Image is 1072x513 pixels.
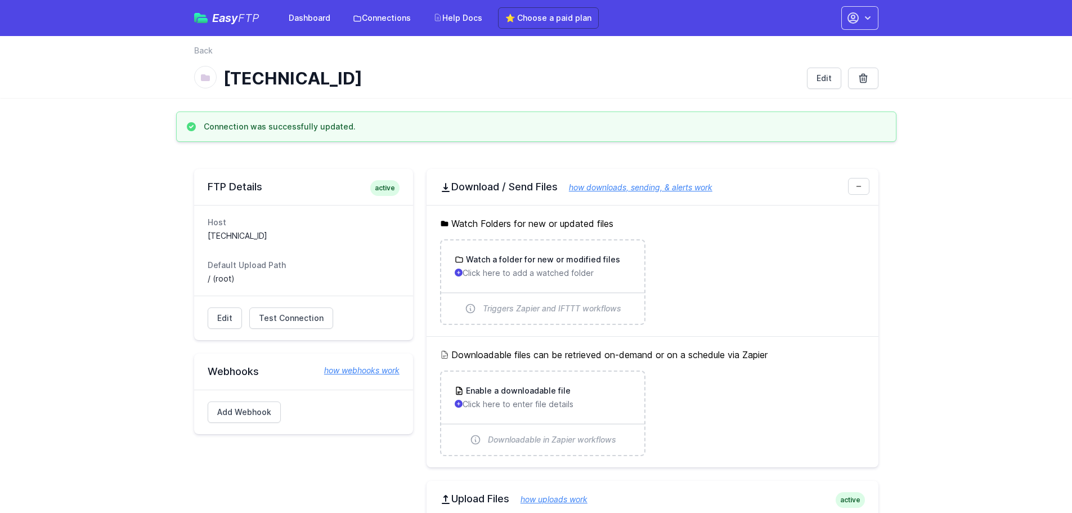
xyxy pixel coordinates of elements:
span: Triggers Zapier and IFTTT workflows [483,303,621,314]
a: how uploads work [509,494,587,504]
span: FTP [238,11,259,25]
h5: Downloadable files can be retrieved on-demand or on a schedule via Zapier [440,348,865,362]
h5: Watch Folders for new or updated files [440,217,865,230]
dt: Host [208,217,400,228]
h3: Connection was successfully updated. [204,121,356,132]
p: Click here to add a watched folder [455,267,631,279]
h2: Upload Files [440,492,865,506]
a: EasyFTP [194,12,259,24]
span: Easy [212,12,259,24]
h2: Download / Send Files [440,180,865,194]
p: Click here to enter file details [455,399,631,410]
dd: [TECHNICAL_ID] [208,230,400,242]
dd: / (root) [208,273,400,284]
a: Back [194,45,213,56]
a: how downloads, sending, & alerts work [558,182,712,192]
h2: FTP Details [208,180,400,194]
a: how webhooks work [313,365,400,376]
h2: Webhooks [208,365,400,378]
h1: [TECHNICAL_ID] [223,68,798,88]
h3: Watch a folder for new or modified files [464,254,620,265]
a: Edit [807,68,841,89]
a: Watch a folder for new or modified files Click here to add a watched folder Triggers Zapier and I... [441,240,644,324]
h3: Enable a downloadable file [464,385,571,396]
span: Downloadable in Zapier workflows [488,434,616,445]
a: Enable a downloadable file Click here to enter file details Downloadable in Zapier workflows [441,372,644,455]
a: Connections [346,8,418,28]
a: Edit [208,307,242,329]
a: Test Connection [249,307,333,329]
span: Test Connection [259,313,324,324]
nav: Breadcrumb [194,45,878,63]
a: Dashboard [282,8,337,28]
dt: Default Upload Path [208,260,400,271]
a: Help Docs [427,8,489,28]
img: easyftp_logo.png [194,13,208,23]
span: active [836,492,865,508]
span: active [370,180,400,196]
a: ⭐ Choose a paid plan [498,7,599,29]
a: Add Webhook [208,402,281,423]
